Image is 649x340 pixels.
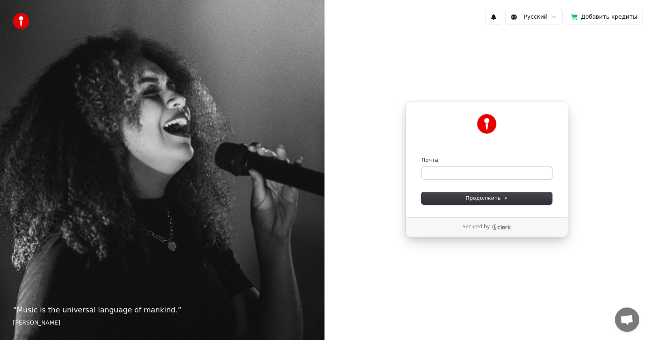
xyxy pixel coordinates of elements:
[13,304,312,316] p: “ Music is the universal language of mankind. ”
[421,192,552,204] button: Продолжить
[615,308,639,332] a: Открытый чат
[13,13,29,29] img: youka
[13,319,312,327] footer: [PERSON_NAME]
[466,195,508,202] span: Продолжить
[462,224,490,230] p: Secured by
[566,10,643,24] button: Добавить кредиты
[477,114,496,134] img: Youka
[421,156,438,164] label: Почта
[492,224,511,230] a: Clerk logo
